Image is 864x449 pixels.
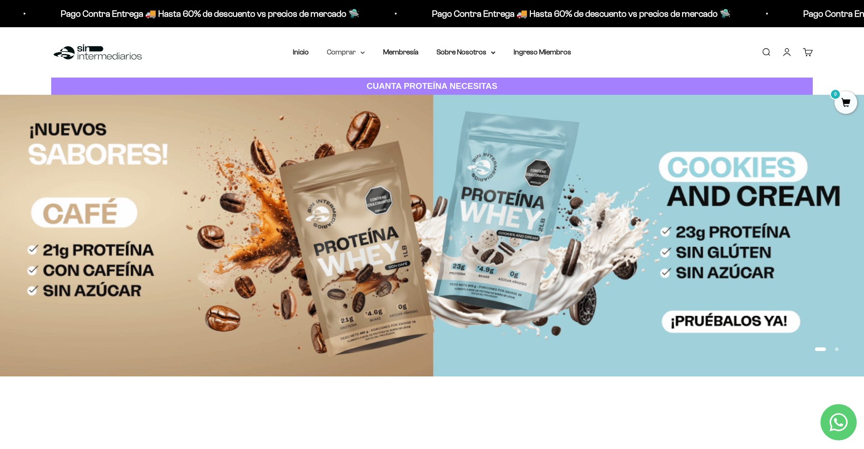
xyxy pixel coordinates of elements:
[835,98,857,108] a: 0
[830,89,841,100] mark: 0
[383,48,418,56] a: Membresía
[367,81,498,91] strong: CUANTA PROTEÍNA NECESITAS
[327,46,365,58] summary: Comprar
[437,46,495,58] summary: Sobre Nosotros
[514,48,571,56] a: Ingreso Miembros
[51,78,813,95] a: CUANTA PROTEÍNA NECESITAS
[293,48,309,56] a: Inicio
[367,6,666,21] p: Pago Contra Entrega 🚚 Hasta 60% de descuento vs precios de mercado 🛸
